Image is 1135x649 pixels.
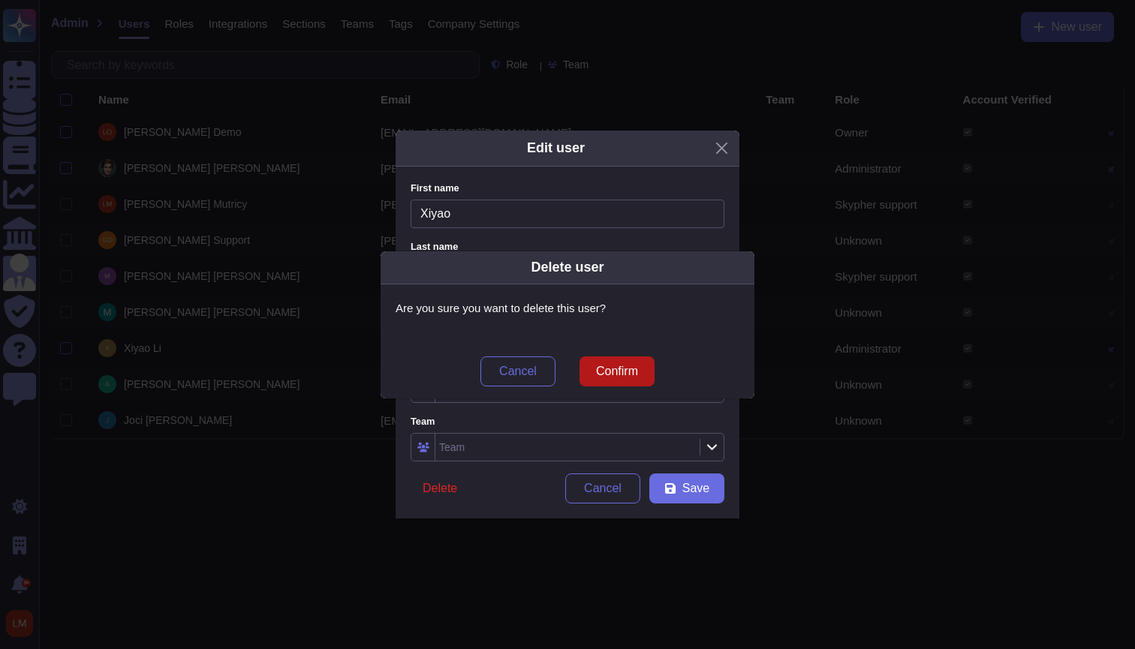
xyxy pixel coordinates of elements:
button: Cancel [480,356,555,386]
span: Cancel [499,365,537,377]
span: Confirm [596,365,638,377]
div: Delete user [531,257,604,278]
button: Confirm [580,356,655,386]
p: Are you sure you want to delete this user? [396,299,739,317]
